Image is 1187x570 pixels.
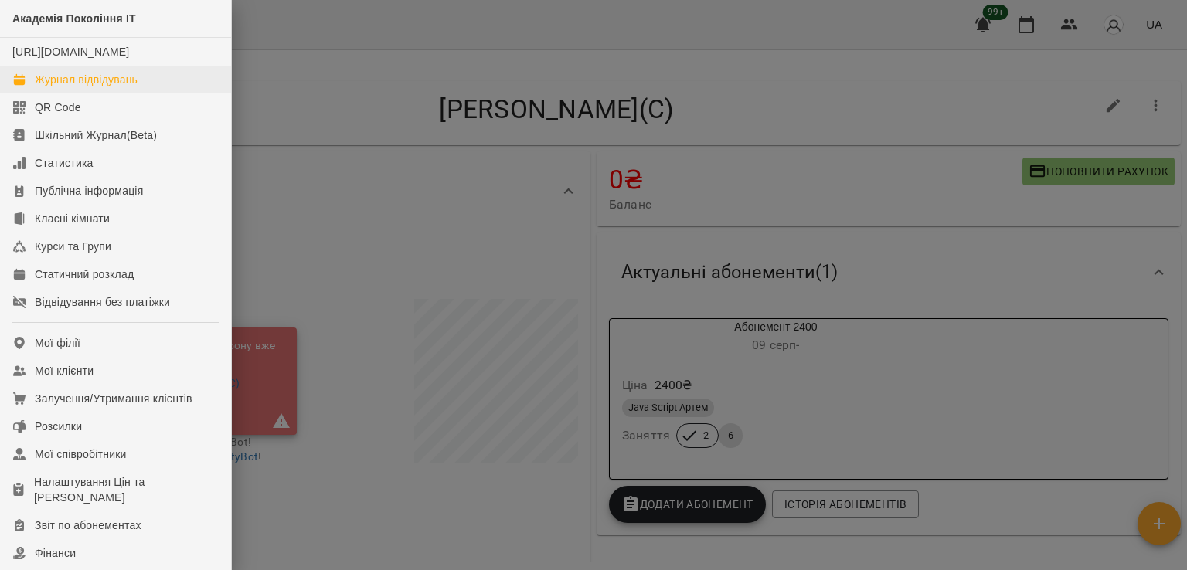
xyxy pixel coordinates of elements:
[35,335,80,351] div: Мої філії
[35,419,82,434] div: Розсилки
[35,446,127,462] div: Мої співробітники
[35,517,141,533] div: Звіт по абонементах
[35,100,81,115] div: QR Code
[35,294,170,310] div: Відвідування без платіжки
[34,474,219,505] div: Налаштування Цін та [PERSON_NAME]
[35,127,157,143] div: Шкільний Журнал(Beta)
[35,266,134,282] div: Статичний розклад
[12,12,136,25] span: Академія Покоління ІТ
[35,211,110,226] div: Класні кімнати
[35,391,192,406] div: Залучення/Утримання клієнтів
[35,239,111,254] div: Курси та Групи
[35,363,94,378] div: Мої клієнти
[35,72,138,87] div: Журнал відвідувань
[12,46,129,58] a: [URL][DOMAIN_NAME]
[35,545,76,561] div: Фінанси
[35,155,94,171] div: Статистика
[35,183,143,198] div: Публічна інформація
